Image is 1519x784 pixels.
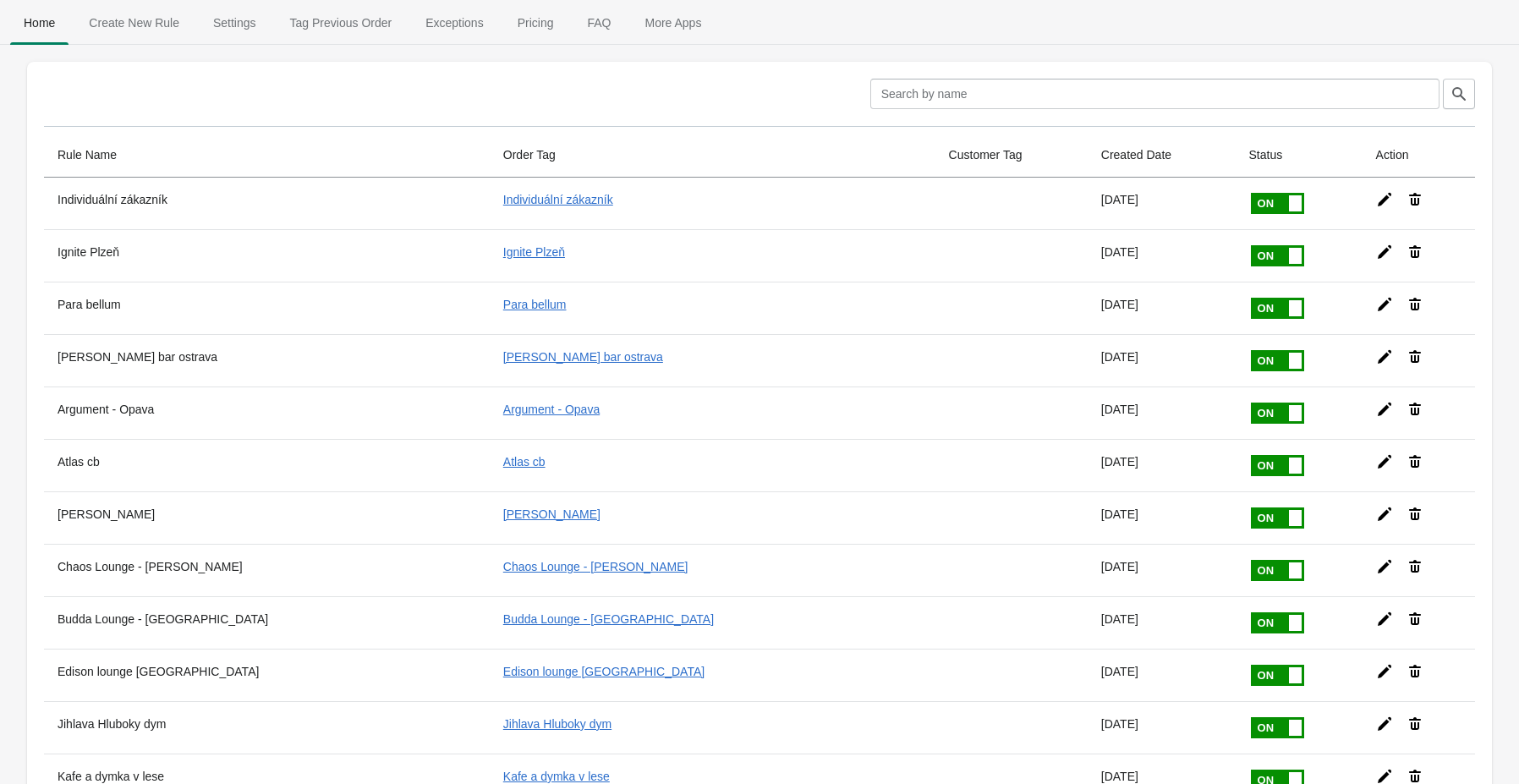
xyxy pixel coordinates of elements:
a: [PERSON_NAME] bar ostrava [503,350,663,364]
th: Customer Tag [935,133,1088,178]
td: [DATE] [1088,544,1236,596]
th: Atlas cb [44,439,490,491]
input: Search by name [870,79,1439,109]
span: Exceptions [412,8,496,38]
span: Pricing [504,8,568,38]
th: Order Tag [490,133,935,178]
button: Settings [196,1,273,45]
th: Status [1236,133,1363,178]
th: Action [1363,133,1475,178]
a: Para bellum [503,298,567,311]
span: Create New Rule [75,8,193,38]
span: FAQ [573,8,624,38]
th: [PERSON_NAME] bar ostrava [44,334,490,387]
span: Home [10,8,69,38]
th: Individuální zákazník [44,178,490,229]
a: Edison lounge [GEOGRAPHIC_DATA] [503,665,705,678]
span: More Apps [631,8,715,38]
th: Argument - Opava [44,387,490,439]
a: Kafe a dymka v lese [503,770,610,783]
td: [DATE] [1088,334,1236,387]
th: Chaos Lounge - [PERSON_NAME] [44,544,490,596]
td: [DATE] [1088,282,1236,334]
td: [DATE] [1088,439,1236,491]
th: Jihlava Hluboky dym [44,701,490,754]
span: Tag Previous Order [277,8,406,38]
a: Chaos Lounge - [PERSON_NAME] [503,560,688,573]
th: Ignite Plzeň [44,229,490,282]
th: Para bellum [44,282,490,334]
td: [DATE] [1088,491,1236,544]
th: Budda Lounge - [GEOGRAPHIC_DATA] [44,596,490,649]
th: Edison lounge [GEOGRAPHIC_DATA] [44,649,490,701]
a: Ignite Plzeň [503,245,565,259]
a: Individuální zákazník [503,193,613,206]
a: Jihlava Hluboky dym [503,717,611,731]
td: [DATE] [1088,649,1236,701]
span: Settings [200,8,270,38]
th: [PERSON_NAME] [44,491,490,544]
a: Atlas cb [503,455,546,469]
td: [DATE] [1088,387,1236,439]
a: Argument - Opava [503,403,600,416]
a: [PERSON_NAME] [503,507,600,521]
td: [DATE] [1088,596,1236,649]
th: Rule Name [44,133,490,178]
button: Create_New_Rule [72,1,196,45]
td: [DATE] [1088,229,1236,282]
td: [DATE] [1088,701,1236,754]
a: Budda Lounge - [GEOGRAPHIC_DATA] [503,612,714,626]
button: Home [7,1,72,45]
td: [DATE] [1088,178,1236,229]
th: Created Date [1088,133,1236,178]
